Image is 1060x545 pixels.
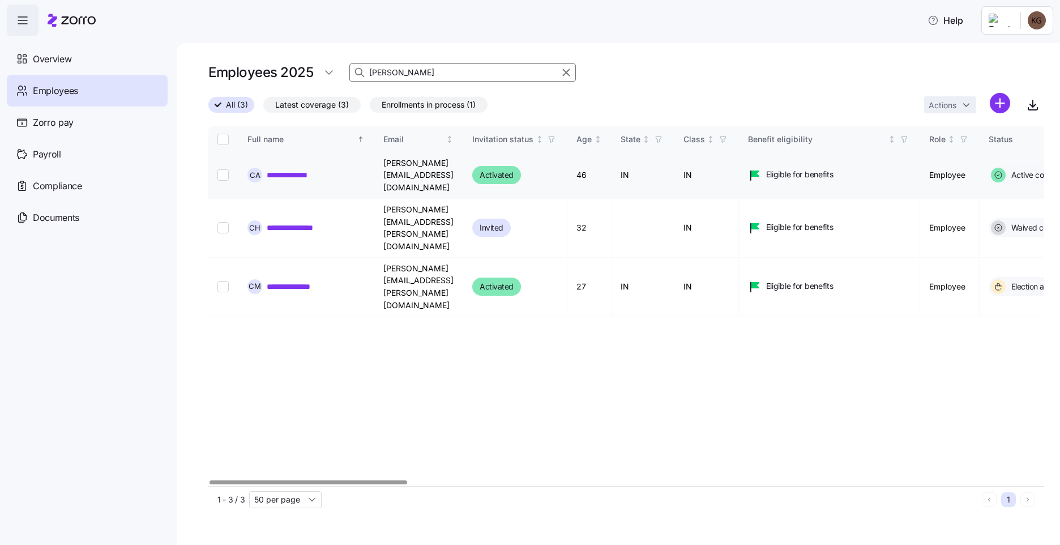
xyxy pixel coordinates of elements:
[33,52,71,66] span: Overview
[446,135,454,143] div: Not sorted
[766,280,834,292] span: Eligible for benefits
[217,281,229,292] input: Select record 3
[217,222,229,233] input: Select record 2
[927,14,963,27] span: Help
[739,126,920,152] th: Benefit eligibilityNot sorted
[275,97,349,112] span: Latest coverage (3)
[33,179,82,193] span: Compliance
[567,258,612,317] td: 27
[567,199,612,258] td: 32
[7,75,168,107] a: Employees
[929,101,956,109] span: Actions
[918,9,972,32] button: Help
[217,134,229,145] input: Select all records
[480,221,503,235] span: Invited
[480,280,514,293] span: Activated
[33,116,74,130] span: Zorro pay
[33,84,78,98] span: Employees
[594,135,602,143] div: Not sorted
[674,152,739,199] td: IN
[226,97,248,112] span: All (3)
[567,152,612,199] td: 46
[217,494,245,505] span: 1 - 3 / 3
[7,138,168,170] a: Payroll
[567,126,612,152] th: AgeNot sorted
[674,126,739,152] th: ClassNot sorted
[374,258,463,317] td: [PERSON_NAME][EMAIL_ADDRESS][PERSON_NAME][DOMAIN_NAME]
[374,152,463,199] td: [PERSON_NAME][EMAIL_ADDRESS][DOMAIN_NAME]
[707,135,715,143] div: Not sorted
[642,135,650,143] div: Not sorted
[1001,492,1016,507] button: 1
[947,135,955,143] div: Not sorted
[383,133,444,146] div: Email
[766,222,834,233] span: Eligible for benefits
[674,199,739,258] td: IN
[247,133,355,146] div: Full name
[7,202,168,233] a: Documents
[374,126,463,152] th: EmailNot sorted
[990,93,1010,113] svg: add icon
[463,126,567,152] th: Invitation statusNot sorted
[982,492,997,507] button: Previous page
[924,96,976,113] button: Actions
[766,169,834,180] span: Eligible for benefits
[250,172,260,179] span: C A
[920,126,980,152] th: RoleNot sorted
[33,147,61,161] span: Payroll
[612,126,674,152] th: StateNot sorted
[249,224,260,232] span: C H
[576,133,592,146] div: Age
[674,258,739,317] td: IN
[480,168,514,182] span: Activated
[920,199,980,258] td: Employee
[472,133,533,146] div: Invitation status
[920,152,980,199] td: Employee
[382,97,476,112] span: Enrollments in process (1)
[238,126,374,152] th: Full nameSorted ascending
[33,211,79,225] span: Documents
[621,133,640,146] div: State
[612,152,674,199] td: IN
[989,14,1011,27] img: Employer logo
[612,258,674,317] td: IN
[748,133,886,146] div: Benefit eligibility
[374,199,463,258] td: [PERSON_NAME][EMAIL_ADDRESS][PERSON_NAME][DOMAIN_NAME]
[208,63,313,81] h1: Employees 2025
[888,135,896,143] div: Not sorted
[7,43,168,75] a: Overview
[929,133,946,146] div: Role
[683,133,705,146] div: Class
[357,135,365,143] div: Sorted ascending
[1020,492,1035,507] button: Next page
[7,170,168,202] a: Compliance
[536,135,544,143] div: Not sorted
[349,63,576,82] input: Search Employees
[7,107,168,138] a: Zorro pay
[249,283,261,290] span: C M
[217,169,229,181] input: Select record 1
[1028,11,1046,29] img: b34cea83cf096b89a2fb04a6d3fa81b3
[920,258,980,317] td: Employee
